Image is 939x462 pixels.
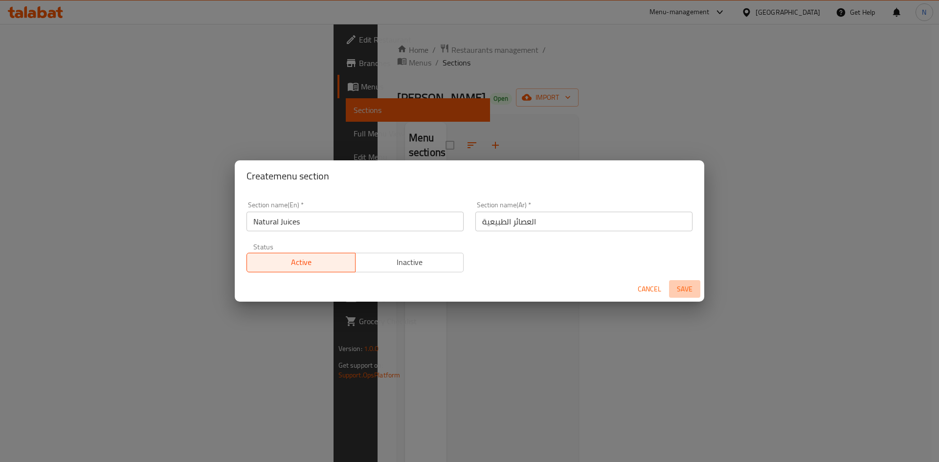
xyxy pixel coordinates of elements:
[355,253,464,272] button: Inactive
[673,283,696,295] span: Save
[251,255,352,269] span: Active
[246,253,356,272] button: Active
[246,212,464,231] input: Please enter section name(en)
[359,255,460,269] span: Inactive
[638,283,661,295] span: Cancel
[246,168,693,184] h2: Create menu section
[669,280,700,298] button: Save
[475,212,693,231] input: Please enter section name(ar)
[634,280,665,298] button: Cancel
